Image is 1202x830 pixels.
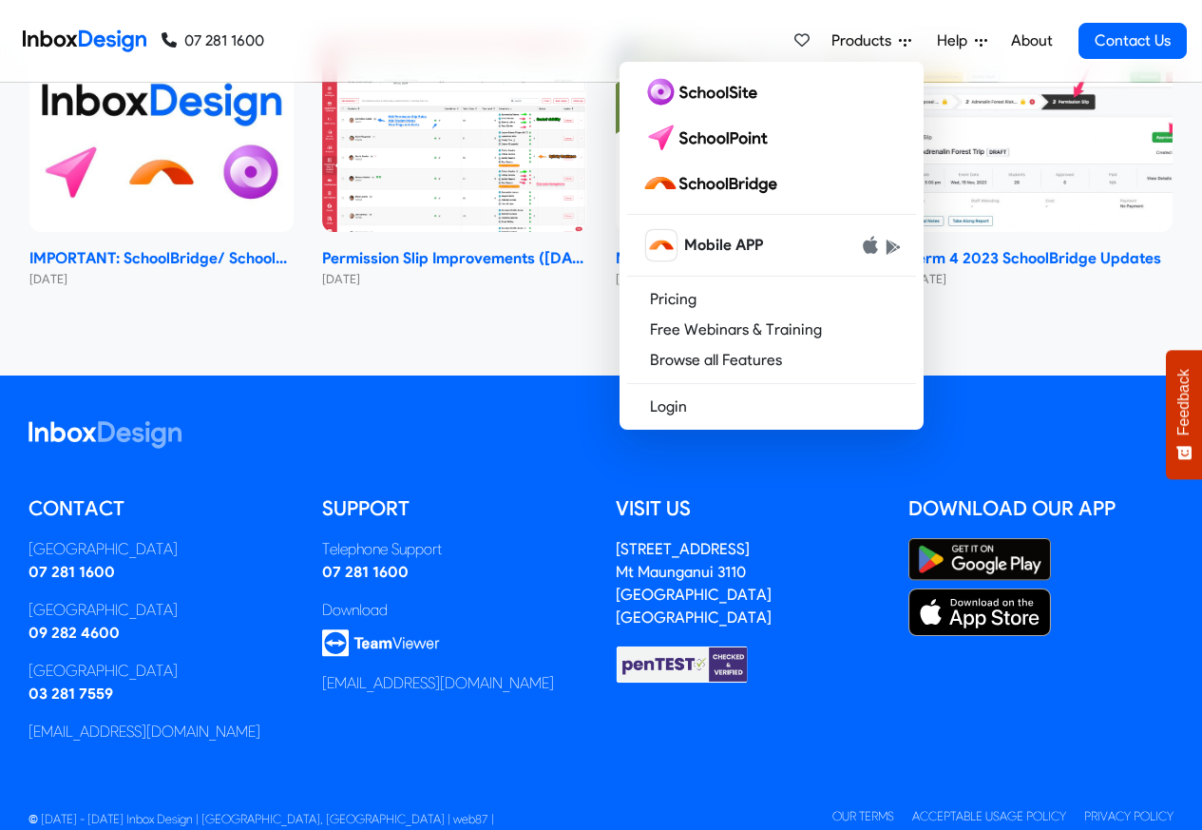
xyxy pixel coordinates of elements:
div: Products [620,62,924,430]
img: schoolbridge icon [646,230,677,261]
a: 07 281 1600 [29,563,115,581]
a: Products [824,22,919,60]
a: 07 281 1600 [322,563,409,581]
a: 07 281 1600 [162,29,264,52]
button: Feedback - Show survey [1166,350,1202,479]
a: Checked & Verified by penTEST [616,654,749,672]
span: Mobile APP [684,234,763,257]
a: schoolbridge icon Mobile APP [627,222,916,268]
span: © [DATE] - [DATE] Inbox Design | [GEOGRAPHIC_DATA], [GEOGRAPHIC_DATA] | web87 | [29,812,494,826]
a: About [1005,22,1058,60]
div: [GEOGRAPHIC_DATA] [29,599,294,622]
a: Contact Us [1078,23,1187,59]
img: Apple App Store [908,589,1051,636]
img: Permission Slip Improvements (June 2024) [322,34,586,233]
span: Feedback [1175,369,1192,435]
strong: IMPORTANT: SchoolBridge/ SchoolPoint Data- Sharing Information- NEW 2024 [29,247,294,270]
div: [GEOGRAPHIC_DATA] [29,538,294,561]
a: 09 282 4600 [29,624,120,642]
h5: Visit us [616,494,881,523]
a: IMPORTANT: SchoolBridge/ SchoolPoint Data- Sharing Information- NEW 2024 IMPORTANT: SchoolBridge/... [29,34,294,289]
a: Permission Slip Improvements (June 2024) Permission Slip Improvements ([DATE]) [DATE] [322,34,586,289]
img: IMPORTANT: SchoolBridge/ SchoolPoint Data- Sharing Information- NEW 2024 [29,34,294,233]
strong: Term 4 2023 SchoolBridge Updates [908,247,1173,270]
h5: Support [322,494,587,523]
small: [DATE] [616,270,880,288]
address: [STREET_ADDRESS] Mt Maunganui 3110 [GEOGRAPHIC_DATA] [GEOGRAPHIC_DATA] [616,540,772,627]
a: [EMAIL_ADDRESS][DOMAIN_NAME] [29,723,260,741]
a: Acceptable Usage Policy [912,809,1066,823]
a: New Website for Whangaparāoa College New Website for [GEOGRAPHIC_DATA] [DATE] [616,34,880,289]
a: Pricing [627,284,916,315]
a: Privacy Policy [1084,809,1173,823]
img: Term 4 2023 SchoolBridge Updates [908,34,1173,233]
img: logo_teamviewer.svg [322,629,440,657]
span: Products [831,29,899,52]
h5: Download our App [908,494,1173,523]
h5: Contact [29,494,294,523]
a: Help [929,22,995,60]
img: New Website for Whangaparāoa College [616,34,880,233]
small: [DATE] [908,270,1173,288]
img: logo_inboxdesign_white.svg [29,421,181,449]
a: Our Terms [832,809,894,823]
small: [DATE] [29,270,294,288]
a: Browse all Features [627,345,916,376]
div: [GEOGRAPHIC_DATA] [29,660,294,683]
img: Google Play Store [908,538,1051,581]
a: Login [627,392,916,422]
a: [EMAIL_ADDRESS][DOMAIN_NAME] [322,674,554,692]
a: Term 4 2023 SchoolBridge Updates Term 4 2023 SchoolBridge Updates [DATE] [908,34,1173,289]
a: Free Webinars & Training [627,315,916,345]
img: Checked & Verified by penTEST [616,645,749,685]
span: Help [937,29,975,52]
div: Download [322,599,587,622]
img: schoolbridge logo [642,168,785,199]
strong: New Website for [GEOGRAPHIC_DATA] [616,247,880,270]
strong: Permission Slip Improvements ([DATE]) [322,247,586,270]
img: schoolsite logo [642,77,765,107]
a: 03 281 7559 [29,685,113,703]
div: Telephone Support [322,538,587,561]
small: [DATE] [322,270,586,288]
img: schoolpoint logo [642,123,776,153]
a: [STREET_ADDRESS]Mt Maunganui 3110[GEOGRAPHIC_DATA][GEOGRAPHIC_DATA] [616,540,772,627]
